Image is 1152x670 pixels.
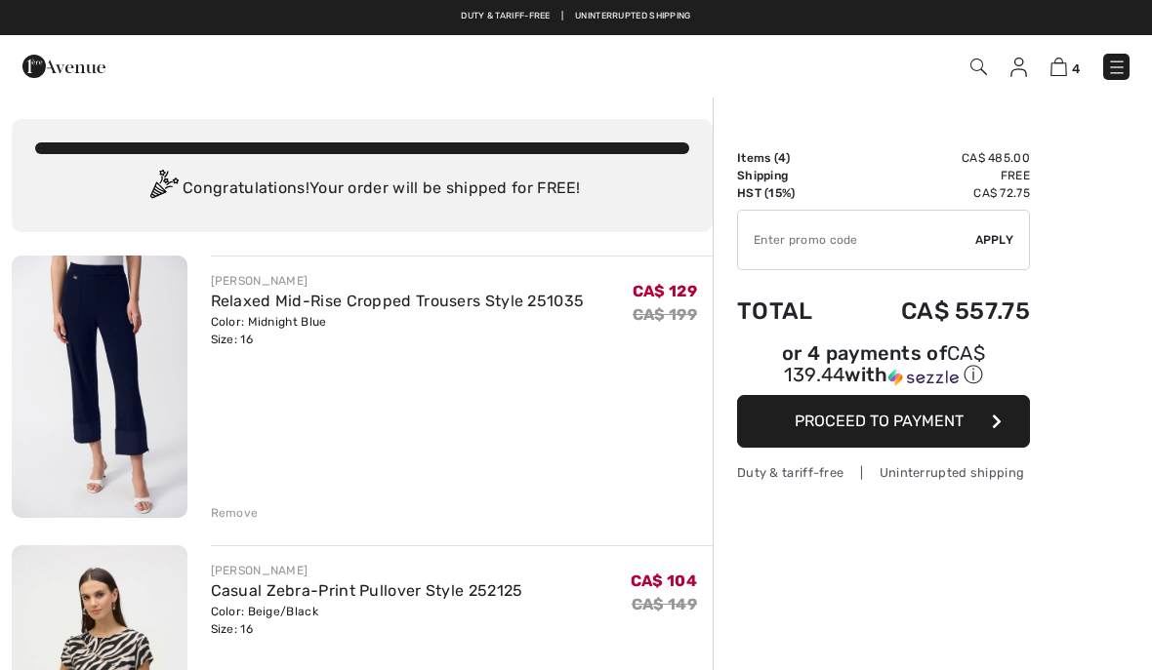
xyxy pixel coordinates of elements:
td: Total [737,278,845,344]
a: Relaxed Mid-Rise Cropped Trousers Style 251035 [211,292,585,310]
input: Promo code [738,211,975,269]
span: CA$ 139.44 [784,341,985,386]
img: Menu [1107,58,1127,77]
img: Search [970,59,987,75]
div: or 4 payments of with [737,344,1030,388]
a: Casual Zebra-Print Pullover Style 252125 [211,581,523,600]
span: Proceed to Payment [795,412,964,430]
div: or 4 payments ofCA$ 139.44withSezzle Click to learn more about Sezzle [737,344,1030,395]
button: Proceed to Payment [737,395,1030,448]
span: Apply [975,231,1014,249]
td: Items ( ) [737,149,845,167]
td: CA$ 72.75 [845,184,1030,202]
div: Color: Beige/Black Size: 16 [211,603,523,638]
td: CA$ 557.75 [845,278,1030,344]
td: Free [845,167,1030,184]
span: 4 [778,151,786,165]
div: Color: Midnight Blue Size: 16 [211,313,585,348]
div: Congratulations! Your order will be shipped for FREE! [35,170,689,209]
img: Congratulation2.svg [144,170,183,209]
span: CA$ 104 [631,571,697,590]
img: Sezzle [888,369,959,386]
img: 1ère Avenue [22,47,105,86]
div: Remove [211,504,259,522]
td: Shipping [737,167,845,184]
img: My Info [1010,58,1027,77]
s: CA$ 199 [633,305,697,324]
span: CA$ 129 [633,282,697,300]
a: 4 [1050,55,1080,78]
a: 1ère Avenue [22,56,105,74]
img: Shopping Bag [1050,58,1067,76]
td: CA$ 485.00 [845,149,1030,167]
td: HST (15%) [737,184,845,202]
s: CA$ 149 [632,595,697,613]
div: [PERSON_NAME] [211,272,585,290]
div: Duty & tariff-free | Uninterrupted shipping [737,463,1030,482]
div: [PERSON_NAME] [211,562,523,579]
span: 4 [1072,61,1080,76]
img: Relaxed Mid-Rise Cropped Trousers Style 251035 [12,256,187,518]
